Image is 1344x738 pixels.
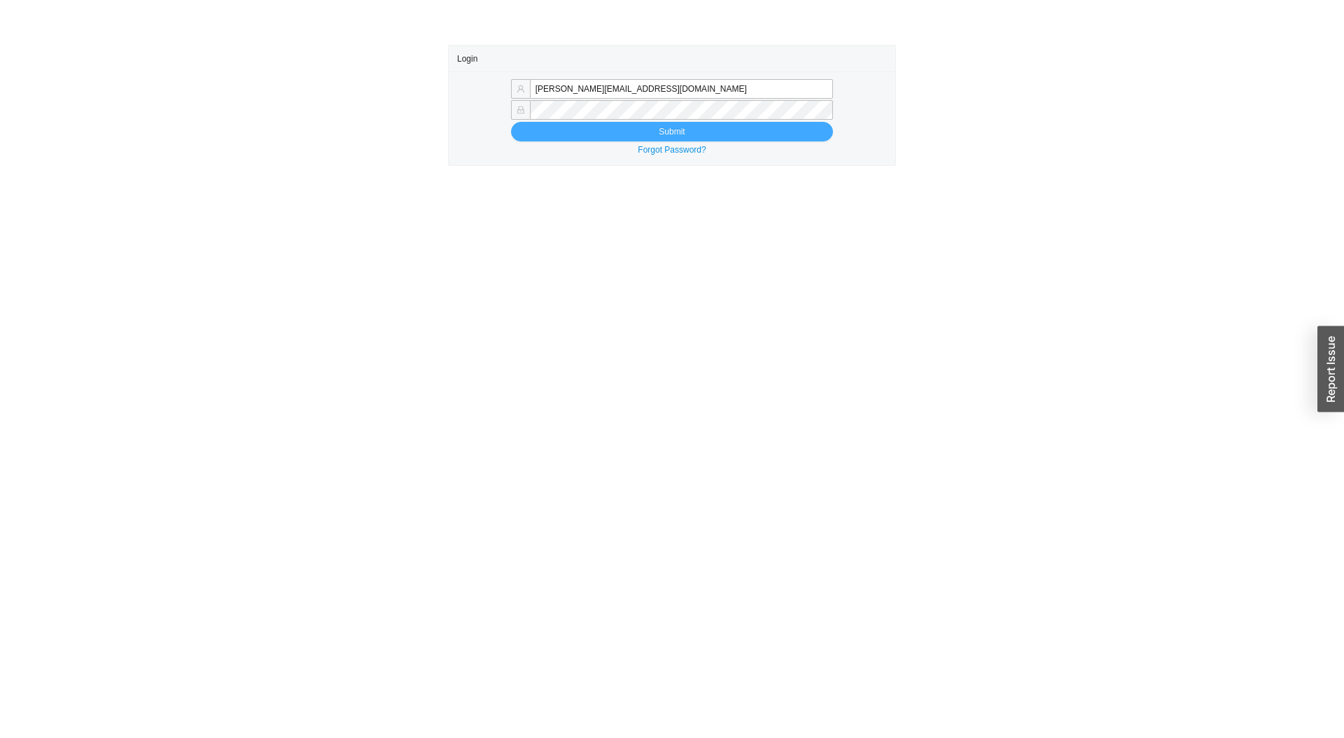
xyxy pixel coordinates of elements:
[638,145,706,155] a: Forgot Password?
[457,46,887,71] div: Login
[530,79,833,99] input: Email
[659,125,685,139] span: Submit
[517,85,525,93] span: user
[517,106,525,114] span: lock
[511,122,833,141] button: Submit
